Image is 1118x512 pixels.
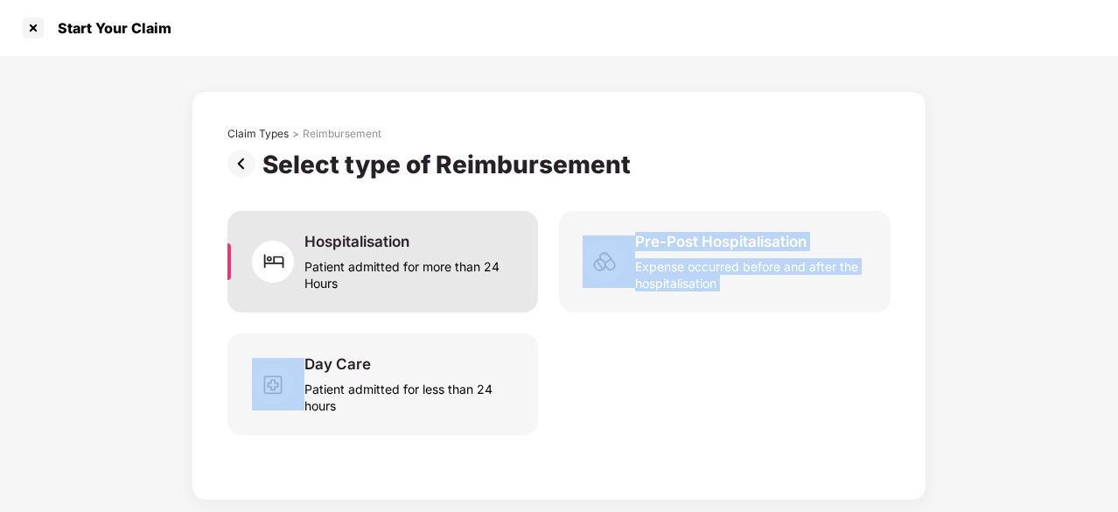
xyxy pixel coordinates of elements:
[262,150,638,179] div: Select type of Reimbursement
[252,358,304,410] img: svg+xml;base64,PHN2ZyB4bWxucz0iaHR0cDovL3d3dy53My5vcmcvMjAwMC9zdmciIHdpZHRoPSI2MCIgaGVpZ2h0PSI1OC...
[47,19,171,37] div: Start Your Claim
[304,354,371,374] div: Day Care
[252,235,304,288] img: svg+xml;base64,PHN2ZyB4bWxucz0iaHR0cDovL3d3dy53My5vcmcvMjAwMC9zdmciIHdpZHRoPSI2MCIgaGVpZ2h0PSI2MC...
[304,251,517,291] div: Patient admitted for more than 24 Hours
[292,127,299,141] div: >
[227,127,289,141] div: Claim Types
[583,235,635,288] img: svg+xml;base64,PHN2ZyB4bWxucz0iaHR0cDovL3d3dy53My5vcmcvMjAwMC9zdmciIHdpZHRoPSI2MCIgaGVpZ2h0PSI1OC...
[304,374,517,414] div: Patient admitted for less than 24 hours
[304,232,409,251] div: Hospitalisation
[227,150,262,178] img: svg+xml;base64,PHN2ZyBpZD0iUHJldi0zMngzMiIgeG1sbnM9Imh0dHA6Ly93d3cudzMub3JnLzIwMDAvc3ZnIiB3aWR0aD...
[635,251,870,291] div: Expense occurred before and after the hospitalisation
[303,127,381,141] div: Reimbursement
[635,232,807,251] div: Pre-Post Hospitalisation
